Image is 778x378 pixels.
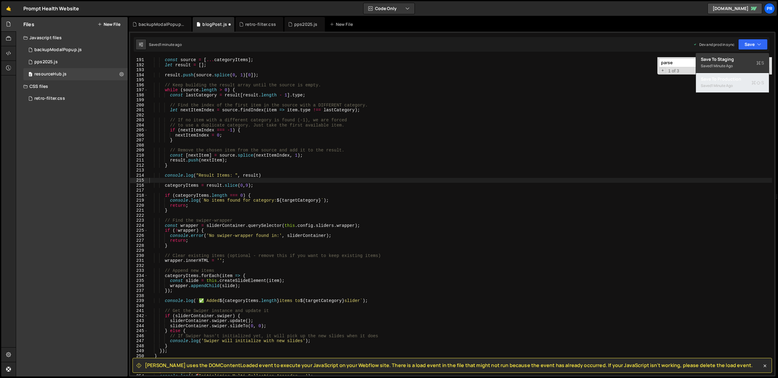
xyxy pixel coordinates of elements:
[696,73,769,93] button: Save to ProductionS Saved1 minute ago
[659,68,666,74] span: Toggle Replace mode
[130,98,148,103] div: 199
[130,78,148,83] div: 195
[1,1,16,16] a: 🤙
[693,42,735,47] div: Dev and prod in sync
[34,47,82,53] div: backupModalPopup.js
[130,103,148,108] div: 200
[711,63,733,68] div: 1 minute ago
[130,57,148,63] div: 191
[130,123,148,128] div: 204
[130,238,148,243] div: 227
[130,268,148,273] div: 233
[16,32,128,44] div: Javascript files
[130,223,148,228] div: 224
[130,328,148,334] div: 245
[29,72,32,77] span: 0
[659,58,735,67] input: Search for
[130,263,148,269] div: 232
[130,138,148,143] div: 207
[130,198,148,203] div: 219
[23,68,128,80] div: 16625/45859.js
[130,203,148,208] div: 220
[701,82,764,89] div: Saved
[130,338,148,344] div: 247
[130,68,148,73] div: 193
[130,193,148,198] div: 218
[130,63,148,68] div: 192
[23,21,34,28] h2: Files
[294,21,318,27] div: pps2025.js
[130,273,148,279] div: 234
[130,178,148,183] div: 215
[756,60,764,66] span: S
[130,293,148,299] div: 238
[130,143,148,148] div: 208
[34,96,65,101] div: retro-filter.css
[130,118,148,123] div: 203
[130,303,148,309] div: 240
[701,56,764,62] div: Save to Staging
[34,71,67,77] div: resourceHub.js
[764,3,775,14] a: Pr
[130,173,148,178] div: 214
[738,39,768,50] button: Save
[23,56,128,68] div: 16625/45293.js
[130,113,148,118] div: 202
[130,153,148,158] div: 210
[701,76,764,82] div: Save to Production
[711,83,733,88] div: 1 minute ago
[130,228,148,233] div: 225
[130,213,148,218] div: 222
[130,88,148,93] div: 197
[130,318,148,324] div: 243
[130,314,148,319] div: 242
[130,128,148,133] div: 205
[130,168,148,173] div: 213
[130,158,148,163] div: 211
[130,208,148,213] div: 221
[202,21,227,27] div: blogPost.js
[696,53,769,73] button: Save to StagingS Saved1 minute ago
[130,369,148,374] div: 253
[752,80,764,86] span: S
[701,62,764,70] div: Saved
[23,92,128,105] div: 16625/45443.css
[130,218,148,223] div: 223
[130,258,148,263] div: 231
[130,93,148,98] div: 198
[130,233,148,238] div: 226
[130,354,148,359] div: 250
[130,349,148,354] div: 249
[130,183,148,188] div: 216
[130,73,148,78] div: 194
[130,308,148,314] div: 241
[130,298,148,303] div: 239
[130,288,148,293] div: 237
[130,108,148,113] div: 201
[707,3,762,14] a: [DOMAIN_NAME]
[130,359,148,364] div: 251
[160,42,182,47] div: 1 minute ago
[34,59,58,65] div: pps2025.js
[130,188,148,193] div: 217
[23,5,79,12] div: Prompt Health Website
[130,364,148,369] div: 252
[666,68,682,74] span: 1 of 3
[363,3,415,14] button: Code Only
[130,148,148,153] div: 209
[130,324,148,329] div: 244
[130,283,148,289] div: 236
[145,362,753,369] span: [PERSON_NAME] uses the DOMContentLoaded event to execute your JavaScript on your Webflow site. Th...
[130,163,148,168] div: 212
[130,248,148,253] div: 229
[149,42,182,47] div: Saved
[139,21,184,27] div: backupModalPopup.js
[130,243,148,248] div: 228
[130,334,148,339] div: 246
[130,344,148,349] div: 248
[130,83,148,88] div: 196
[23,44,128,56] div: 16625/45860.js
[98,22,120,27] button: New File
[130,278,148,283] div: 235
